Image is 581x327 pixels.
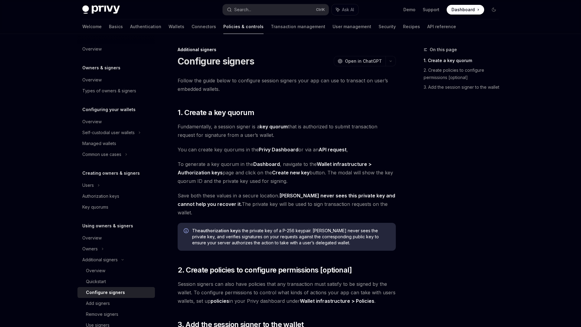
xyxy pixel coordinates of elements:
[77,298,155,309] a: Add signers
[82,87,136,94] div: Types of owners & signers
[192,19,216,34] a: Connectors
[130,19,161,34] a: Authentication
[77,276,155,287] a: Quickstart
[178,193,395,207] strong: [PERSON_NAME] never sees this private key and cannot help you recover it.
[82,19,102,34] a: Welcome
[109,19,123,34] a: Basics
[316,7,325,12] span: Ctrl K
[223,19,264,34] a: Policies & controls
[345,58,382,64] span: Open in ChatGPT
[77,265,155,276] a: Overview
[178,47,396,53] div: Additional signers
[77,138,155,149] a: Managed wallets
[82,182,94,189] div: Users
[234,6,251,13] div: Search...
[253,161,280,167] a: Dashboard
[423,7,439,13] a: Support
[82,193,119,200] div: Authorization keys
[82,106,136,113] h5: Configuring your wallets
[82,45,102,53] div: Overview
[259,147,298,153] a: Privy Dashboard
[178,160,396,185] span: To generate a key quorum in the , navigate to the page and click on the button. The modal will sh...
[82,256,118,263] div: Additional signers
[178,56,254,67] h1: Configure signers
[77,202,155,213] a: Key quorums
[178,280,396,305] span: Session signers can also have policies that any transaction must satisfy to be signed by the wall...
[178,191,396,217] span: Save both these values in a secure location. The private key will be used to sign transaction req...
[77,85,155,96] a: Types of owners & signers
[272,170,310,176] strong: Create new key
[82,64,120,71] h5: Owners & signers
[86,289,125,296] div: Configure signers
[77,287,155,298] a: Configure signers
[169,19,184,34] a: Wallets
[77,116,155,127] a: Overview
[427,19,456,34] a: API reference
[200,228,238,233] strong: authorization key
[82,222,133,230] h5: Using owners & signers
[82,245,98,253] div: Owners
[271,19,325,34] a: Transaction management
[211,298,229,304] a: policies
[77,233,155,243] a: Overview
[319,147,346,153] a: API request
[77,191,155,202] a: Authorization keys
[82,118,102,125] div: Overview
[184,228,190,234] svg: Info
[178,108,254,117] span: 1. Create a key quorum
[178,265,352,275] span: 2. Create policies to configure permissions [optional]
[430,46,457,53] span: On this page
[82,76,102,84] div: Overview
[82,5,120,14] img: dark logo
[82,234,102,242] div: Overview
[447,5,484,15] a: Dashboard
[178,145,396,154] span: You can create key quorums in the or via an ,
[424,82,504,92] a: 3. Add the session signer to the wallet
[86,267,105,274] div: Overview
[403,7,415,13] a: Demo
[424,65,504,82] a: 2. Create policies to configure permissions [optional]
[86,300,110,307] div: Add signers
[223,4,329,15] button: Search...CtrlK
[77,74,155,85] a: Overview
[86,311,118,318] div: Remove signers
[260,124,288,130] a: key quorum
[82,129,135,136] div: Self-custodial user wallets
[424,56,504,65] a: 1. Create a key quorum
[300,298,374,304] strong: Wallet infrastructure > Policies
[489,5,499,15] button: Toggle dark mode
[77,309,155,320] a: Remove signers
[82,140,116,147] div: Managed wallets
[333,19,371,34] a: User management
[82,151,121,158] div: Common use cases
[334,56,386,66] button: Open in ChatGPT
[403,19,420,34] a: Recipes
[178,122,396,139] span: Fundamentally, a session signer is a that is authorized to submit transaction request for signatu...
[192,228,390,246] span: The is the private key of a P-256 keypair. [PERSON_NAME] never sees the private key, and verifies...
[86,278,106,285] div: Quickstart
[82,203,108,211] div: Key quorums
[178,76,396,93] span: Follow the guide below to configure session signers your app can use to transact on user’s embedd...
[342,7,354,13] span: Ask AI
[82,170,140,177] h5: Creating owners & signers
[332,4,358,15] button: Ask AI
[77,44,155,54] a: Overview
[451,7,475,13] span: Dashboard
[379,19,396,34] a: Security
